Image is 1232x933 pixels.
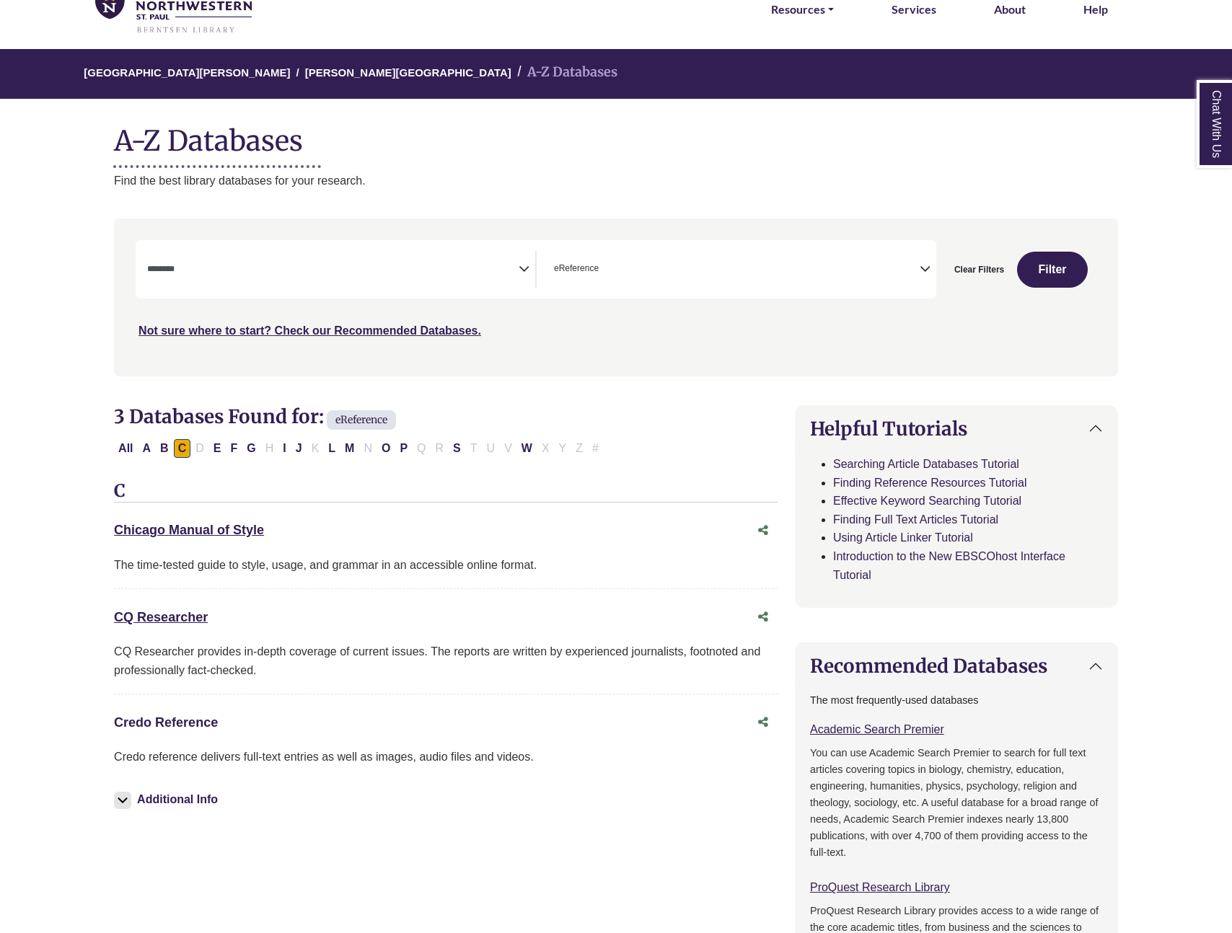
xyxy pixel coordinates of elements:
[796,643,1117,689] button: Recommended Databases
[511,62,617,83] li: A-Z Databases
[114,218,1118,376] nav: Search filters
[449,439,465,458] button: Filter Results S
[377,439,395,458] button: Filter Results O
[114,441,604,454] div: Alpha-list to filter by first letter of database name
[291,439,307,458] button: Filter Results J
[156,439,173,458] button: Filter Results B
[114,748,778,766] p: Credo reference delivers full-text entries as well as images, audio files and videos.
[114,715,218,730] a: Credo Reference
[114,523,264,537] a: Chicago Manual of Style
[810,692,1103,709] p: The most frequently-used databases
[749,709,778,736] button: Share this database
[833,495,1021,507] a: Effective Keyword Searching Tutorial
[833,458,1019,470] a: Searching Article Databases Tutorial
[114,642,778,679] div: CQ Researcher provides in-depth coverage of current issues. The reports are written by experience...
[114,481,778,503] h3: C
[114,404,324,428] span: 3 Databases Found for:
[327,410,396,430] span: eReference
[305,64,511,79] a: [PERSON_NAME][GEOGRAPHIC_DATA]
[114,172,1118,190] p: Find the best library databases for your research.
[833,513,998,526] a: Finding Full Text Articles Tutorial
[1017,252,1088,288] button: Submit for Search Results
[833,550,1065,581] a: Introduction to the New EBSCOhost Interface Tutorial
[749,517,778,544] button: Share this database
[138,439,156,458] button: Filter Results A
[114,610,208,624] a: CQ Researcher
[242,439,260,458] button: Filter Results G
[209,439,226,458] button: Filter Results E
[147,265,519,276] textarea: Search
[749,603,778,631] button: Share this database
[114,113,1118,157] h1: A-Z Databases
[810,881,950,893] a: ProQuest Research Library
[324,439,340,458] button: Filter Results L
[340,439,358,458] button: Filter Results M
[114,556,778,575] div: The time-tested guide to style, usage, and grammar in an accessible online format.
[833,477,1027,489] a: Finding Reference Resources Tutorial
[796,406,1117,451] button: Helpful Tutorials
[114,439,137,458] button: All
[810,723,944,735] a: Academic Search Premier
[84,64,290,79] a: [GEOGRAPHIC_DATA][PERSON_NAME]
[833,531,973,544] a: Using Article Linker Tutorial
[810,745,1103,861] p: You can use Academic Search Premier to search for full text articles covering topics in biology, ...
[548,262,599,275] li: eReference
[517,439,537,458] button: Filter Results W
[278,439,290,458] button: Filter Results I
[395,439,412,458] button: Filter Results P
[554,262,599,275] span: eReference
[138,324,481,337] a: Not sure where to start? Check our Recommended Databases.
[226,439,242,458] button: Filter Results F
[174,439,191,458] button: Filter Results C
[114,790,222,810] button: Additional Info
[114,49,1118,99] nav: breadcrumb
[602,265,608,276] textarea: Search
[945,252,1013,288] button: Clear Filters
